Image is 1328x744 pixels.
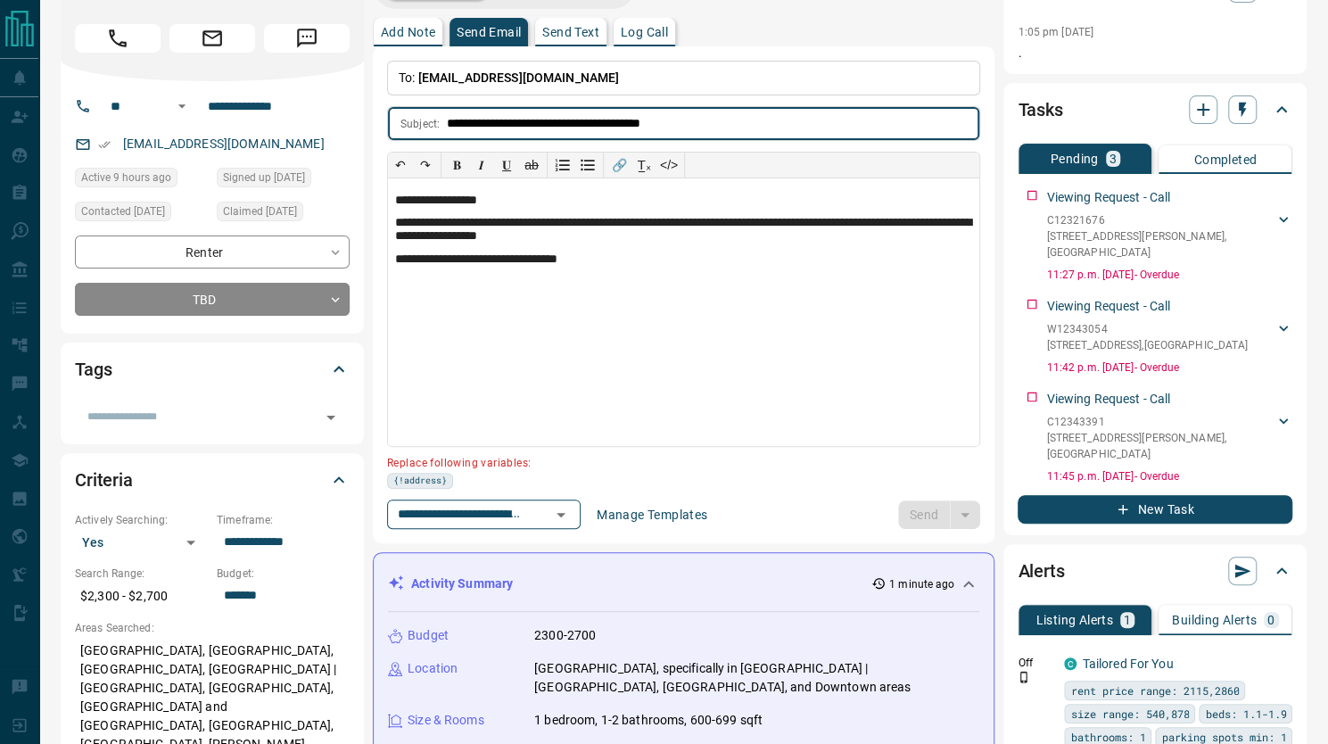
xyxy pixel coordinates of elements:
button: Bullet list [575,153,600,178]
p: Subject: [400,116,440,132]
div: Renter [75,236,350,269]
div: C12321676[STREET_ADDRESS][PERSON_NAME],[GEOGRAPHIC_DATA] [1046,209,1292,264]
p: C12321676 [1046,212,1274,228]
p: Search Range: [75,566,208,582]
button: </> [656,153,681,178]
div: Activity Summary1 minute ago [388,567,979,600]
p: Replace following variables: [387,450,968,473]
p: To: [387,61,980,95]
div: TBD [75,283,350,316]
span: Contacted [DATE] [81,203,165,220]
p: Timeframe: [217,512,350,528]
h2: Alerts [1018,557,1064,585]
p: Log Call [621,26,668,38]
span: rent price range: 2115,2860 [1070,682,1239,699]
p: Building Alerts [1172,614,1257,626]
p: [STREET_ADDRESS][PERSON_NAME] , [GEOGRAPHIC_DATA] [1046,430,1274,462]
span: Message [264,24,350,53]
p: Add Note [381,26,435,38]
p: Viewing Request - Call [1046,188,1170,207]
div: Wed Aug 13 2025 [217,168,350,193]
p: [GEOGRAPHIC_DATA], specifically in [GEOGRAPHIC_DATA] | [GEOGRAPHIC_DATA], [GEOGRAPHIC_DATA], and ... [534,659,979,697]
button: Open [549,502,573,527]
div: condos.ca [1064,657,1076,670]
span: beds: 1.1-1.9 [1205,705,1286,723]
p: Budget [408,626,449,645]
p: C12343391 [1046,414,1274,430]
h2: Criteria [75,466,133,494]
p: . [1018,44,1292,62]
p: Viewing Request - Call [1046,297,1170,316]
p: 11:42 p.m. [DATE] - Overdue [1046,360,1292,376]
span: {!address} [393,474,447,488]
button: T̲ₓ [631,153,656,178]
button: 𝐔 [494,153,519,178]
button: Open [171,95,193,117]
button: ↷ [413,153,438,178]
button: Manage Templates [586,500,718,529]
p: 1 [1124,614,1131,626]
p: 0 [1267,614,1274,626]
p: [STREET_ADDRESS] , [GEOGRAPHIC_DATA] [1046,337,1248,353]
div: Wed Aug 13 2025 [217,202,350,227]
h2: Tasks [1018,95,1062,124]
span: size range: 540,878 [1070,705,1189,723]
p: 11:45 p.m. [DATE] - Overdue [1046,468,1292,484]
button: ab [519,153,544,178]
p: [STREET_ADDRESS][PERSON_NAME] , [GEOGRAPHIC_DATA] [1046,228,1274,260]
p: Viewing Request - Call [1046,390,1170,409]
button: Open [318,405,343,430]
div: Criteria [75,459,350,501]
div: Thu Aug 14 2025 [75,168,208,193]
p: $2,300 - $2,700 [75,582,208,611]
p: 11:27 p.m. [DATE] - Overdue [1046,267,1292,283]
s: ab [524,158,539,172]
h2: Tags [75,355,111,384]
button: Numbered list [550,153,575,178]
p: W12343054 [1046,321,1248,337]
span: [EMAIL_ADDRESS][DOMAIN_NAME] [418,70,620,85]
p: Pending [1051,153,1099,165]
p: 1 bedroom, 1-2 bathrooms, 600-699 sqft [534,711,763,730]
p: 1 minute ago [889,576,954,592]
button: New Task [1018,495,1292,524]
span: Signed up [DATE] [223,169,305,186]
svg: Push Notification Only [1018,671,1030,683]
div: Yes [75,528,208,557]
p: Off [1018,655,1053,671]
p: Areas Searched: [75,620,350,636]
p: Size & Rooms [408,711,484,730]
span: Claimed [DATE] [223,203,297,220]
p: Completed [1194,153,1258,166]
a: Tailored For You [1082,657,1173,671]
button: 𝐁 [444,153,469,178]
span: Active 9 hours ago [81,169,171,186]
p: Actively Searching: [75,512,208,528]
span: 𝐔 [502,158,511,172]
div: C12343391[STREET_ADDRESS][PERSON_NAME],[GEOGRAPHIC_DATA] [1046,410,1292,466]
a: [EMAIL_ADDRESS][DOMAIN_NAME] [123,136,325,151]
p: Send Text [542,26,599,38]
button: ↶ [388,153,413,178]
button: 🔗 [606,153,631,178]
p: 3 [1109,153,1117,165]
span: Email [169,24,255,53]
div: W12343054[STREET_ADDRESS],[GEOGRAPHIC_DATA] [1046,318,1292,357]
p: Budget: [217,566,350,582]
div: split button [898,500,981,529]
p: Send Email [457,26,521,38]
div: Tags [75,348,350,391]
span: Call [75,24,161,53]
p: 2300-2700 [534,626,596,645]
svg: Email Verified [98,138,111,151]
button: 𝑰 [469,153,494,178]
div: Alerts [1018,550,1292,592]
div: Wed Aug 13 2025 [75,202,208,227]
p: 1:05 pm [DATE] [1018,26,1093,38]
p: Listing Alerts [1035,614,1113,626]
p: Location [408,659,458,678]
div: Tasks [1018,88,1292,131]
p: Activity Summary [411,575,513,593]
